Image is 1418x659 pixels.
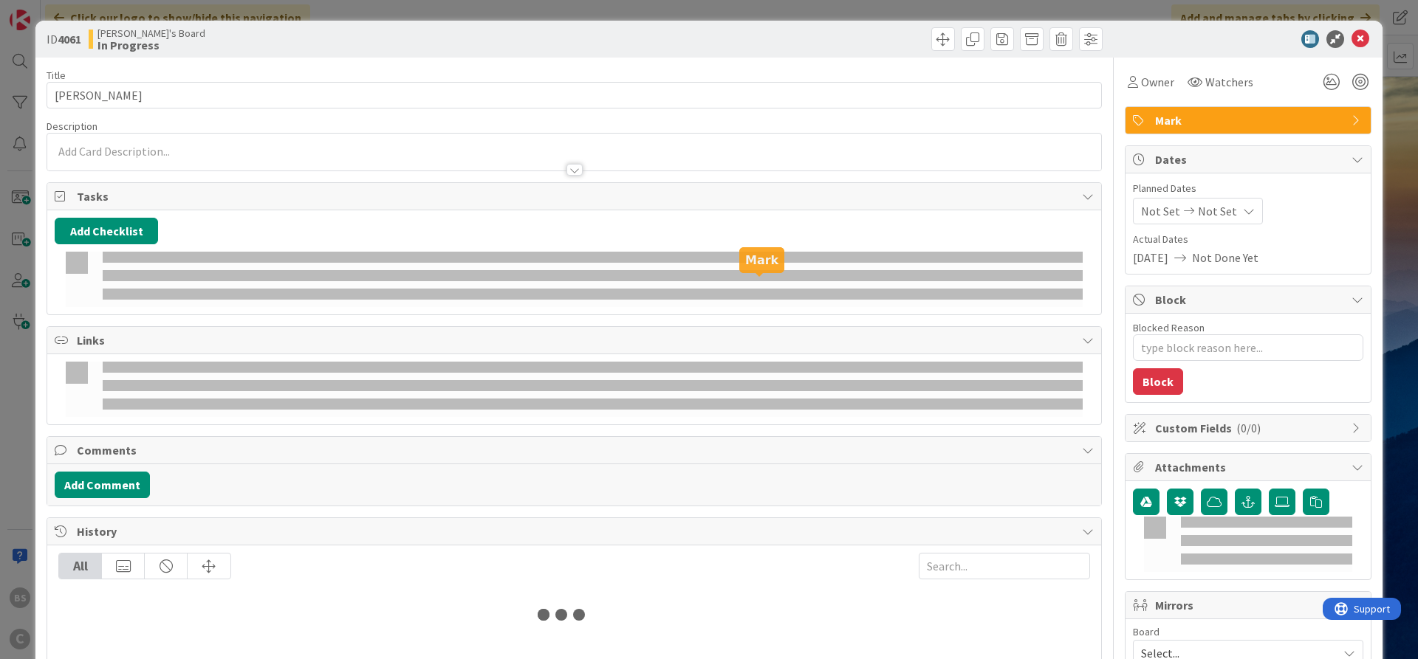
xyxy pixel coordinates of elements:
span: Board [1133,627,1160,637]
span: Mark [1155,111,1344,129]
b: In Progress [97,39,205,51]
div: All [59,553,102,579]
span: Planned Dates [1133,181,1363,196]
button: Add Checklist [55,218,158,244]
span: Not Done Yet [1192,249,1258,266]
span: Tasks [77,187,1075,205]
span: Actual Dates [1133,232,1363,247]
span: Mirrors [1155,596,1344,614]
span: Not Set [1141,202,1180,220]
span: Dates [1155,151,1344,168]
span: Owner [1141,73,1174,91]
span: Links [77,331,1075,349]
span: Comments [77,441,1075,459]
input: type card name here... [47,82,1102,108]
b: 4061 [58,32,81,46]
button: Add Comment [55,472,150,498]
span: Not Set [1198,202,1237,220]
span: History [77,522,1075,540]
span: Block [1155,291,1344,308]
span: Custom Fields [1155,419,1344,437]
button: Block [1133,368,1183,395]
h5: Mark [745,253,778,267]
input: Search... [919,553,1090,579]
span: [DATE] [1133,249,1168,266]
span: Watchers [1205,73,1253,91]
span: ( 0/0 ) [1236,421,1261,435]
span: ID [47,30,81,48]
span: Attachments [1155,458,1344,476]
label: Title [47,69,66,82]
label: Blocked Reason [1133,321,1205,334]
span: [PERSON_NAME]'s Board [97,27,205,39]
span: Description [47,120,97,133]
span: Support [31,2,67,20]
